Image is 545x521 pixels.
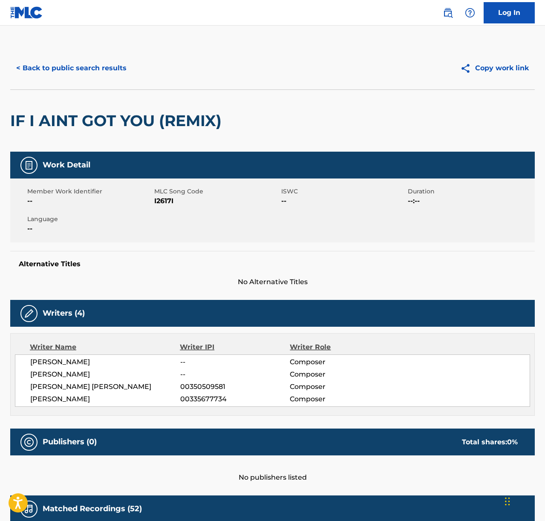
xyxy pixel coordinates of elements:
[30,357,180,367] span: [PERSON_NAME]
[290,357,389,367] span: Composer
[19,260,526,268] h5: Alternative Titles
[484,2,535,23] a: Log In
[30,369,180,380] span: [PERSON_NAME]
[30,382,180,392] span: [PERSON_NAME] [PERSON_NAME]
[290,394,389,404] span: Composer
[180,369,290,380] span: --
[439,4,456,21] a: Public Search
[465,8,475,18] img: help
[27,224,152,234] span: --
[43,437,97,447] h5: Publishers (0)
[461,4,479,21] div: Help
[10,58,133,79] button: < Back to public search results
[408,196,533,206] span: --:--
[180,394,290,404] span: 00335677734
[290,342,390,352] div: Writer Role
[27,187,152,196] span: Member Work Identifier
[43,308,85,318] h5: Writers (4)
[502,480,545,521] iframe: Chat Widget
[180,357,290,367] span: --
[24,160,34,170] img: Work Detail
[24,308,34,319] img: Writers
[24,437,34,447] img: Publishers
[43,504,142,514] h5: Matched Recordings (52)
[154,187,279,196] span: MLC Song Code
[24,504,34,514] img: Matched Recordings
[443,8,453,18] img: search
[281,196,406,206] span: --
[281,187,406,196] span: ISWC
[462,437,518,447] div: Total shares:
[10,6,43,19] img: MLC Logo
[27,215,152,224] span: Language
[10,277,535,287] span: No Alternative Titles
[30,394,180,404] span: [PERSON_NAME]
[408,187,533,196] span: Duration
[10,455,535,483] div: No publishers listed
[507,438,518,446] span: 0 %
[43,160,90,170] h5: Work Detail
[10,111,226,130] h2: IF I AINT GOT YOU (REMIX)
[27,196,152,206] span: --
[154,196,279,206] span: I2617I
[505,489,510,514] div: Drag
[180,382,290,392] span: 00350509581
[454,58,535,79] button: Copy work link
[290,382,389,392] span: Composer
[30,342,180,352] div: Writer Name
[290,369,389,380] span: Composer
[460,63,475,74] img: Copy work link
[180,342,290,352] div: Writer IPI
